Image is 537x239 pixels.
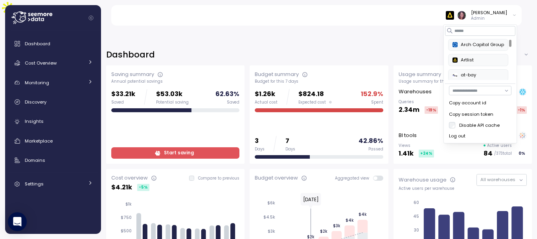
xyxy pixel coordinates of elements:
[25,157,45,163] span: Domains
[484,148,493,159] p: 84
[452,57,458,63] img: 6628aa71fabf670d87b811be.PNG
[111,79,239,84] div: Annual potential savings
[452,57,504,64] div: Artlist
[8,152,98,168] a: Domains
[255,79,383,84] div: Budget for this 7 days
[8,94,98,110] a: Discovery
[8,75,98,91] a: Monitoring
[414,228,419,233] tspan: 30
[361,89,383,100] p: 152.9 %
[320,229,327,234] tspan: $2k
[455,122,500,128] label: Disable API cache
[399,99,438,105] p: Queries
[137,184,149,191] div: -5 %
[371,100,383,105] div: Spent
[285,146,295,152] div: Days
[255,100,278,105] div: Actual cost
[227,100,239,105] div: Saved
[516,106,527,114] div: -1 %
[452,72,504,79] div: at-bay
[452,41,504,48] div: Arch Capital Group
[255,89,278,100] p: $1.26k
[8,36,98,52] a: Dashboard
[25,80,49,86] span: Monitoring
[399,148,414,159] p: 1.41k
[121,228,132,233] tspan: $500
[111,147,239,159] a: Start saving
[25,118,44,124] span: Insights
[8,176,98,192] a: Settings
[471,9,507,16] div: [PERSON_NAME]
[449,100,511,107] div: Copy account id
[8,55,98,71] a: Cost Overview
[125,202,132,207] tspan: $1k
[449,133,511,140] div: Log out
[446,11,454,19] img: 6628aa71fabf670d87b811be.PNG
[476,174,527,185] button: All warehouses
[25,60,57,66] span: Cost Overview
[487,143,512,148] p: Active users
[480,176,515,183] span: All warehouses
[419,150,434,157] div: +24 %
[452,43,458,48] img: 68790ce639d2d68da1992664.PNG
[335,176,373,181] span: Aggregated view
[111,70,154,78] div: Saving summary
[8,212,27,231] div: Open Intercom Messenger
[111,182,132,193] p: $ 4.21k
[255,70,299,78] div: Budget summary
[399,176,447,184] div: Warehouse usage
[267,200,275,206] tspan: $6k
[517,150,527,157] div: 0 %
[449,111,511,118] div: Copy session token
[25,99,46,105] span: Discovery
[399,105,419,115] p: 2.34m
[8,133,98,149] a: Marketplace
[268,229,275,234] tspan: $3k
[111,89,135,100] p: $33.21k
[359,212,367,217] tspan: $4k
[425,106,438,114] div: -19 %
[414,200,419,205] tspan: 60
[25,138,53,144] span: Marketplace
[399,79,527,84] div: Usage summary for the past 7 days
[368,146,383,152] div: Passed
[215,89,239,100] p: 62.63 %
[346,218,354,223] tspan: $4k
[399,186,527,191] div: Active users per warehouse
[399,132,417,139] p: BI tools
[285,136,295,146] p: 7
[399,143,434,148] p: Views
[471,16,507,21] p: Admin
[399,88,432,96] p: Warehouses
[494,151,512,156] p: / 373 total
[452,73,458,78] img: 676124322ce2d31a078e3b71.PNG
[255,136,265,146] p: 3
[413,214,419,219] tspan: 45
[106,49,155,61] h2: Dashboard
[359,136,383,146] p: 42.86 %
[86,15,96,21] button: Collapse navigation
[164,148,194,158] span: Start saving
[458,11,466,19] img: ACg8ocLDuIZlR5f2kIgtapDwVC7yp445s3OgbrQTIAV7qYj8P05r5pI=s96-c
[303,196,319,203] text: [DATE]
[198,176,239,181] p: Compare to previous
[298,100,326,105] span: Expected cost
[399,70,441,78] div: Usage summary
[25,41,50,47] span: Dashboard
[156,89,189,100] p: $53.03k
[111,174,148,182] div: Cost overview
[255,174,298,182] div: Budget overview
[156,100,189,105] div: Potential saving
[298,89,332,100] p: $824.18
[255,146,265,152] div: Days
[25,181,44,187] span: Settings
[8,114,98,130] a: Insights
[333,223,340,228] tspan: $3k
[111,100,135,105] div: Saved
[263,215,275,220] tspan: $4.5k
[121,215,132,220] tspan: $750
